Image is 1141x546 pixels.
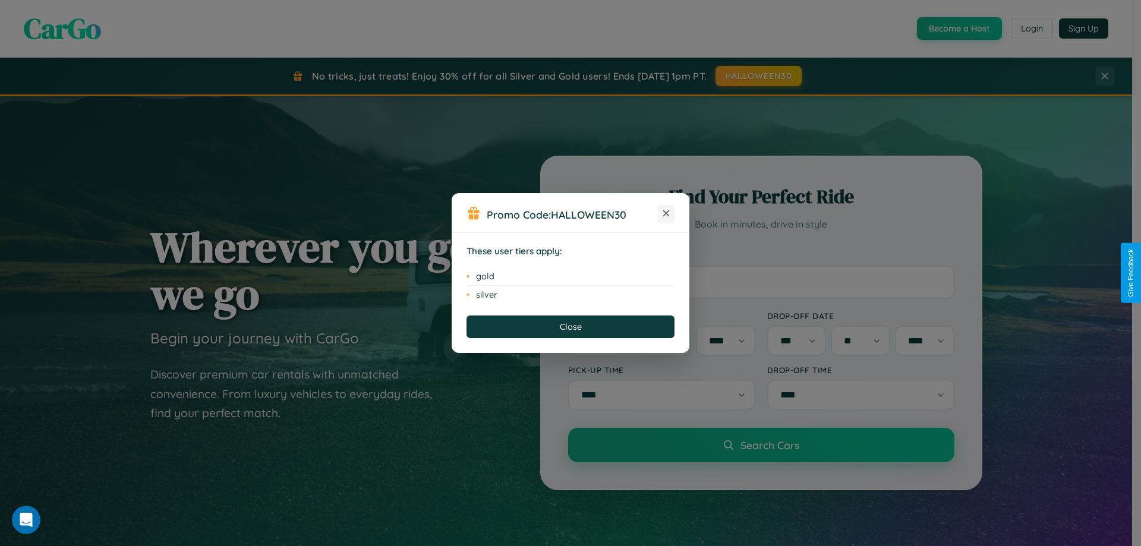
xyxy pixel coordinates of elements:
[12,506,40,534] iframe: Intercom live chat
[467,315,674,338] button: Close
[1127,249,1135,297] div: Give Feedback
[467,245,562,257] strong: These user tiers apply:
[467,286,674,304] li: silver
[467,267,674,286] li: gold
[551,208,626,221] b: HALLOWEEN30
[487,208,658,221] h3: Promo Code:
